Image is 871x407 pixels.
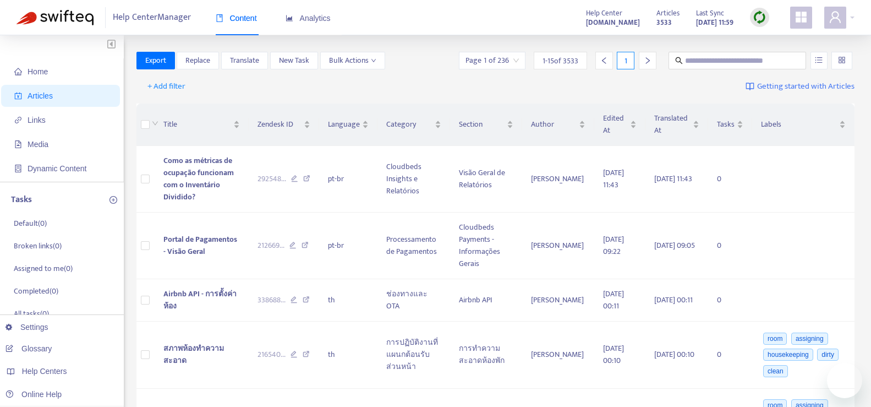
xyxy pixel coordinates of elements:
th: Tasks [708,104,752,146]
p: Default ( 0 ) [14,218,47,229]
span: Como as métricas de ocupação funcionam com o Inventário Dividido? [163,154,234,203]
span: unordered-list [815,56,823,64]
button: Translate [221,52,268,69]
td: Processamento de Pagamentos [377,213,450,279]
span: Language [328,118,360,131]
td: Airbnb API [450,279,522,322]
td: pt-br [319,213,377,279]
button: New Task [270,52,318,69]
td: Visão Geral de Relatórios [450,146,522,213]
td: pt-br [319,146,377,213]
div: 1 [617,52,634,69]
span: search [675,57,683,64]
span: Getting started with Articles [757,80,854,93]
span: container [14,165,22,172]
span: 212669 ... [258,240,284,252]
span: Dynamic Content [28,164,86,173]
td: Cloudbeds Payments - Informações Gerais [450,213,522,279]
span: Category [386,118,432,131]
span: 338688 ... [258,294,286,306]
a: [DOMAIN_NAME] [586,16,640,29]
span: 292548 ... [258,173,286,185]
td: [PERSON_NAME] [522,146,594,213]
span: account-book [14,92,22,100]
iframe: Button to launch messaging window [827,363,862,398]
span: down [152,120,158,127]
span: Zendesk ID [258,118,302,131]
span: down [371,58,376,63]
span: [DATE] 00:10 [654,348,694,361]
span: Home [28,67,48,76]
td: 0 [708,279,752,322]
img: sync.dc5367851b00ba804db3.png [753,10,766,24]
span: housekeeping [763,349,813,361]
span: Translate [230,55,259,67]
button: Export [136,52,175,69]
p: Broken links ( 0 ) [14,240,62,252]
span: Translated At [654,112,691,137]
span: [DATE] 00:11 [654,294,693,306]
span: [DATE] 11:43 [603,166,624,191]
span: link [14,116,22,124]
span: assigning [791,333,828,345]
td: ช่องทางและ OTA [377,279,450,322]
span: 1 - 15 of 3533 [543,55,578,67]
span: Media [28,140,48,149]
td: 0 [708,146,752,213]
span: Articles [28,91,53,100]
button: + Add filter [139,78,194,95]
span: Edited At [603,112,628,137]
span: Last Sync [696,7,724,19]
span: appstore [795,10,808,24]
th: Labels [752,104,854,146]
td: การทำความสะอาดห้องพัก [450,322,522,389]
span: Section [459,118,505,131]
span: left [600,57,608,64]
td: การปฏิบัติงานที่แผนกต้อนรับส่วนหน้า [377,322,450,389]
span: clean [763,365,788,377]
span: Links [28,116,46,124]
span: Help Center Manager [113,7,191,28]
a: Glossary [6,344,52,353]
button: Bulk Actionsdown [320,52,385,69]
span: Bulk Actions [329,55,376,67]
span: Analytics [286,14,331,23]
p: Completed ( 0 ) [14,285,58,297]
span: [DATE] 09:05 [654,239,695,252]
p: All tasks ( 0 ) [14,308,49,319]
span: + Add filter [147,80,185,93]
th: Category [377,104,450,146]
img: image-link [746,82,754,91]
span: Portal de Pagamentos - Visão Geral [163,233,237,258]
span: Export [145,55,166,67]
span: Replace [185,55,210,67]
p: Tasks [11,193,32,207]
span: Help Centers [22,367,67,376]
button: unordered-list [810,52,828,69]
th: Zendesk ID [249,104,319,146]
strong: 3533 [656,17,672,29]
span: Articles [656,7,680,19]
td: [PERSON_NAME] [522,322,594,389]
strong: [DATE] 11:59 [696,17,733,29]
span: [DATE] 00:11 [603,287,624,312]
td: Cloudbeds Insights e Relatórios [377,146,450,213]
td: 0 [708,322,752,389]
th: Language [319,104,377,146]
span: file-image [14,140,22,148]
span: Airbnb API - การตั้งค่าห้อง [163,287,237,312]
span: dirty [817,349,839,361]
span: Labels [761,118,837,131]
span: Title [163,118,231,131]
span: Author [531,118,577,131]
td: th [319,322,377,389]
span: user [829,10,842,24]
td: [PERSON_NAME] [522,279,594,322]
a: Getting started with Articles [746,78,854,95]
th: Translated At [645,104,708,146]
span: Content [216,14,257,23]
span: room [763,333,787,345]
th: Title [155,104,249,146]
th: Edited At [594,104,646,146]
img: Swifteq [17,10,94,25]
